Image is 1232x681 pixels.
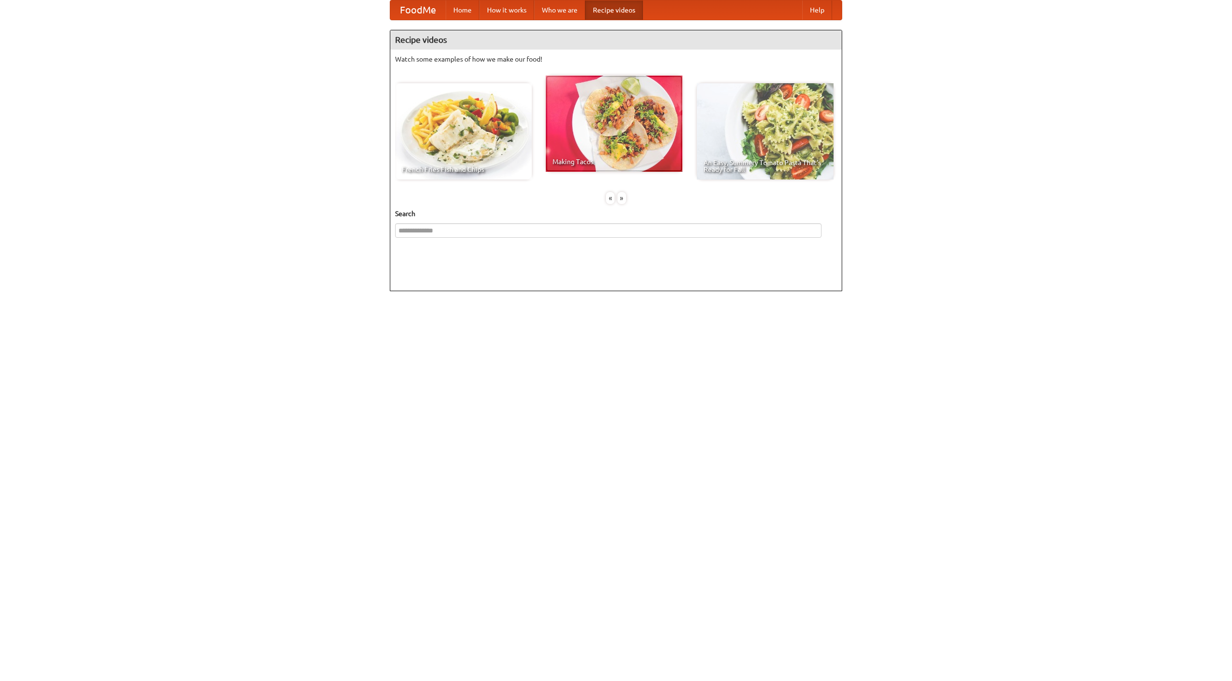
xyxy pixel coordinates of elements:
[534,0,585,20] a: Who we are
[446,0,479,20] a: Home
[546,76,682,172] a: Making Tacos
[402,166,525,173] span: French Fries Fish and Chips
[606,192,615,204] div: «
[697,83,834,180] a: An Easy, Summery Tomato Pasta That's Ready for Fall
[479,0,534,20] a: How it works
[395,54,837,64] p: Watch some examples of how we make our food!
[617,192,626,204] div: »
[585,0,643,20] a: Recipe videos
[395,209,837,218] h5: Search
[390,30,842,50] h4: Recipe videos
[704,159,827,173] span: An Easy, Summery Tomato Pasta That's Ready for Fall
[390,0,446,20] a: FoodMe
[552,158,676,165] span: Making Tacos
[395,83,532,180] a: French Fries Fish and Chips
[802,0,832,20] a: Help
